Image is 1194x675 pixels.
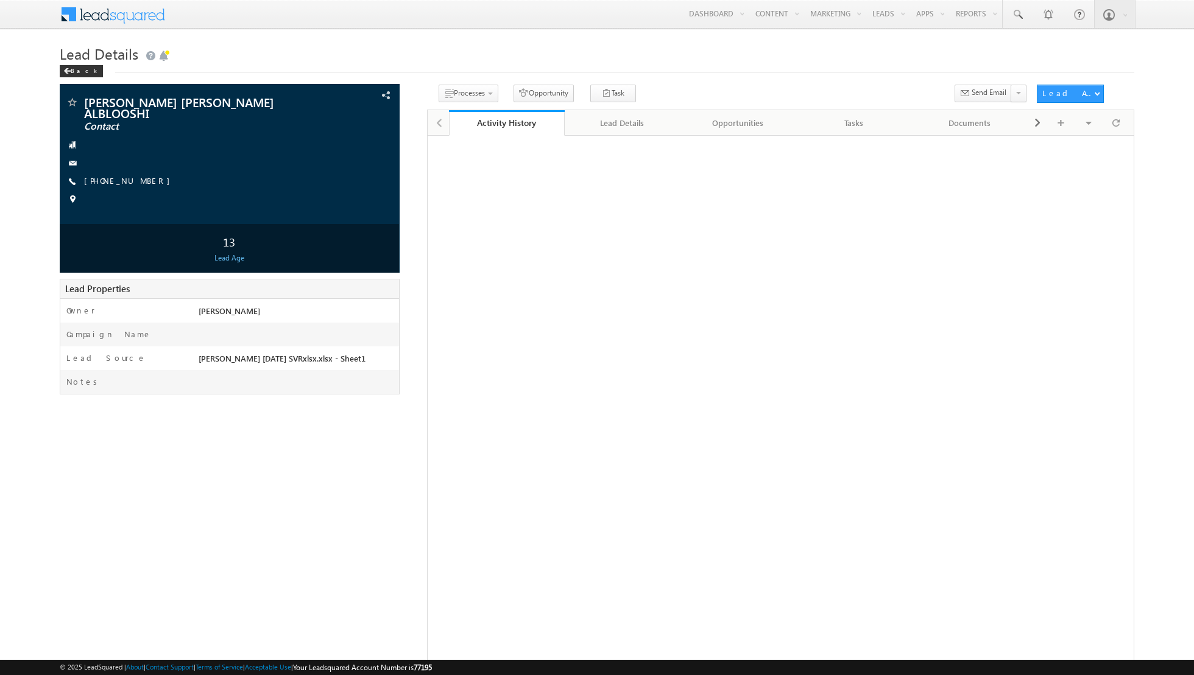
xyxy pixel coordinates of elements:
[574,116,669,130] div: Lead Details
[60,662,432,673] span: © 2025 LeadSquared | | | | |
[84,96,297,118] span: [PERSON_NAME] [PERSON_NAME] ALBLOOSHI
[1042,88,1094,99] div: Lead Actions
[146,663,194,671] a: Contact Support
[454,88,485,97] span: Processes
[590,85,636,102] button: Task
[414,663,432,672] span: 77195
[439,85,498,102] button: Processes
[806,116,901,130] div: Tasks
[796,110,912,136] a: Tasks
[63,230,396,253] div: 13
[449,110,565,136] a: Activity History
[196,663,243,671] a: Terms of Service
[565,110,680,136] a: Lead Details
[972,87,1006,98] span: Send Email
[1037,85,1104,103] button: Lead Actions
[514,85,574,102] button: Opportunity
[66,305,95,316] label: Owner
[690,116,785,130] div: Opportunities
[84,175,176,187] span: [PHONE_NUMBER]
[63,253,396,264] div: Lead Age
[293,663,432,672] span: Your Leadsquared Account Number is
[922,116,1017,130] div: Documents
[66,352,146,363] label: Lead Source
[66,329,152,340] label: Campaign Name
[955,85,1012,102] button: Send Email
[913,110,1028,136] a: Documents
[245,663,291,671] a: Acceptable Use
[458,117,556,128] div: Activity History
[65,282,130,295] span: Lead Properties
[60,65,109,75] a: Back
[680,110,796,136] a: Opportunities
[126,663,144,671] a: About
[60,65,103,77] div: Back
[196,352,399,369] div: [PERSON_NAME] [DATE] SVRxlsx.xlsx - Sheet1
[66,376,102,387] label: Notes
[84,121,297,133] span: Contact
[60,44,138,63] span: Lead Details
[199,306,260,316] span: [PERSON_NAME]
